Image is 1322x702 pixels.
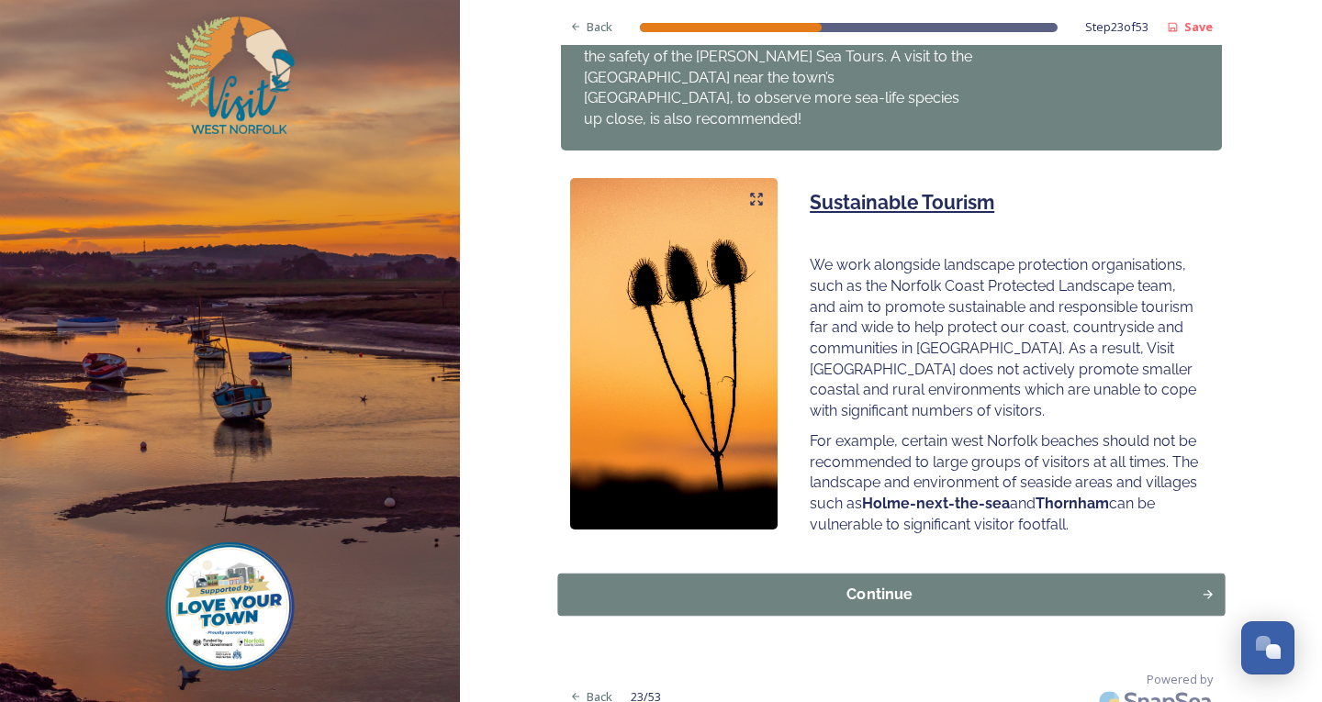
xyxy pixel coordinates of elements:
strong: Holme-next-the-sea [862,495,1010,512]
button: Open Chat [1241,621,1294,674]
strong: Save [1184,18,1213,35]
span: Powered by [1147,671,1213,688]
button: Continue [557,574,1225,616]
div: Continue [567,584,1191,606]
u: Sustainable Tourism [810,191,994,214]
span: Step 23 of 53 [1085,18,1148,36]
p: For example, certain west Norfolk beaches should not be recommended to large groups of visitors a... [810,431,1198,536]
strong: Thornham [1036,495,1109,512]
span: Back [587,18,612,36]
p: We work alongside landscape protection organisations, such as the Norfolk Coast Protected Landsca... [810,255,1198,422]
